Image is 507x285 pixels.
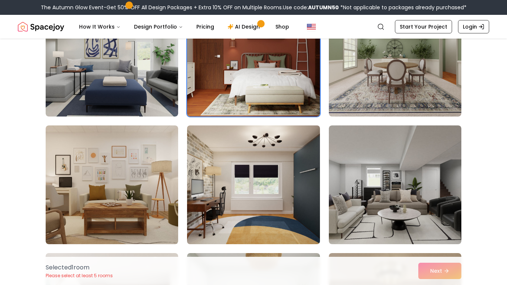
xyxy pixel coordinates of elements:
[18,15,489,39] nav: Global
[41,4,467,11] div: The Autumn Glow Event-Get 50% OFF All Design Packages + Extra 10% OFF on Multiple Rooms.
[269,19,295,34] a: Shop
[46,273,113,279] p: Please select at least 5 rooms
[283,4,339,11] span: Use code:
[18,19,64,34] a: Spacejoy
[329,125,461,244] img: Room room-6
[222,19,268,34] a: AI Design
[308,4,339,11] b: AUTUMN50
[46,263,113,272] p: Selected 1 room
[190,19,220,34] a: Pricing
[73,19,127,34] button: How It Works
[339,4,467,11] span: *Not applicable to packages already purchased*
[307,22,316,31] img: United States
[18,19,64,34] img: Spacejoy Logo
[73,19,295,34] nav: Main
[46,125,178,244] img: Room room-4
[184,122,323,247] img: Room room-5
[458,20,489,33] a: Login
[128,19,189,34] button: Design Portfolio
[395,20,452,33] a: Start Your Project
